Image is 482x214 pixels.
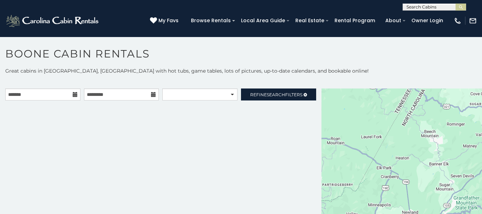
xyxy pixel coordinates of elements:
[382,15,405,26] a: About
[187,15,234,26] a: Browse Rentals
[5,14,101,28] img: White-1-2.png
[237,15,289,26] a: Local Area Guide
[158,17,179,24] span: My Favs
[292,15,328,26] a: Real Estate
[331,15,379,26] a: Rental Program
[267,92,285,97] span: Search
[241,88,316,100] a: RefineSearchFilters
[150,17,180,25] a: My Favs
[454,17,462,25] img: phone-regular-white.png
[408,15,447,26] a: Owner Login
[469,17,477,25] img: mail-regular-white.png
[250,92,302,97] span: Refine Filters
